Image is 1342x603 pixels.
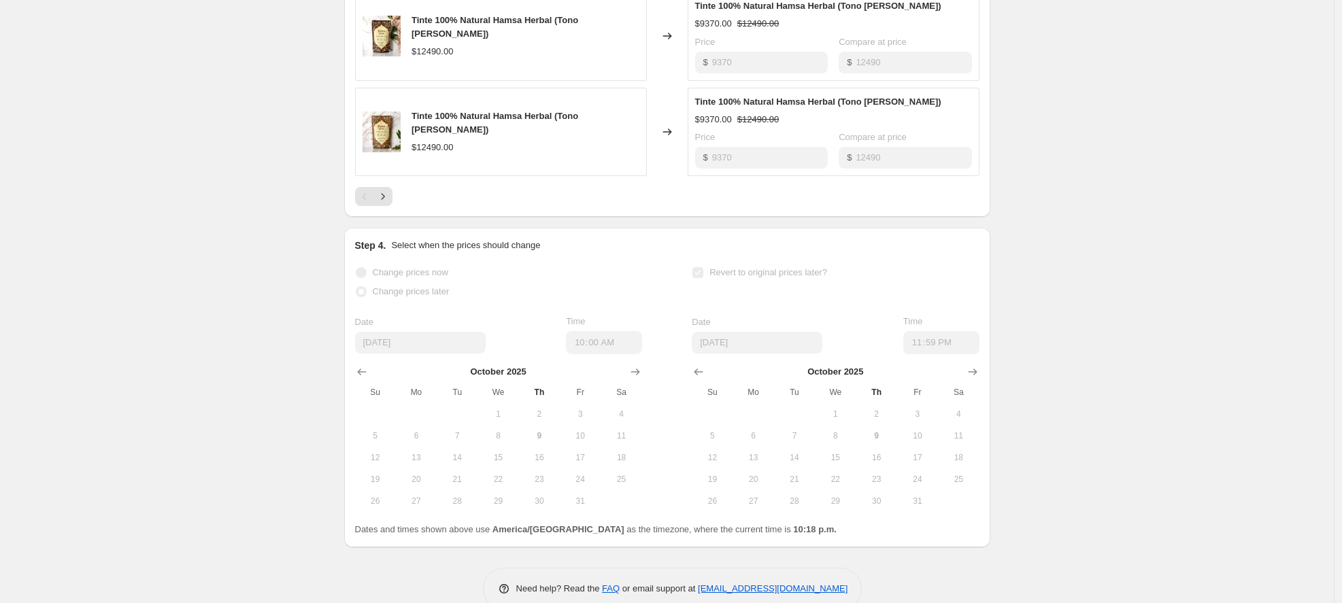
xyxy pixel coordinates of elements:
span: Date [355,317,373,327]
span: Su [697,387,727,398]
span: 21 [442,474,472,485]
span: 18 [606,452,636,463]
input: 12:00 [903,331,979,354]
span: Change prices later [373,286,450,296]
span: 16 [861,452,891,463]
span: 4 [943,409,973,419]
th: Wednesday [815,381,856,403]
span: $ [703,57,708,67]
span: Su [360,387,390,398]
span: Revert to original prices later? [709,267,827,277]
button: Friday October 17 2025 [897,447,938,468]
th: Tuesday [774,381,815,403]
span: 20 [401,474,431,485]
div: $9370.00 [695,17,732,31]
th: Sunday [692,381,733,403]
span: 3 [903,409,933,419]
span: Date [692,317,710,327]
button: Today Thursday October 9 2025 [519,425,560,447]
span: 19 [360,474,390,485]
span: 29 [820,496,850,506]
span: Tinte 100% Natural Hamsa Herbal (Tono [PERSON_NAME]) [412,15,578,39]
span: Compare at price [839,37,907,47]
span: Th [861,387,891,398]
span: 4 [606,409,636,419]
button: Thursday October 16 2025 [519,447,560,468]
button: Saturday October 18 2025 [601,447,641,468]
button: Monday October 13 2025 [396,447,437,468]
button: Wednesday October 29 2025 [815,490,856,512]
strike: $12490.00 [737,113,779,126]
th: Sunday [355,381,396,403]
button: Tuesday October 14 2025 [774,447,815,468]
nav: Pagination [355,187,392,206]
a: FAQ [602,583,620,593]
span: 9 [524,430,554,441]
button: Sunday October 5 2025 [692,425,733,447]
button: Monday October 20 2025 [396,468,437,490]
span: Dates and times shown above use as the timezone, where the current time is [355,524,837,534]
button: Sunday October 5 2025 [355,425,396,447]
span: Mo [401,387,431,398]
button: Saturday October 4 2025 [601,403,641,425]
button: Saturday October 18 2025 [938,447,979,468]
span: 1 [483,409,513,419]
button: Tuesday October 21 2025 [437,468,477,490]
span: 27 [401,496,431,506]
span: 24 [903,474,933,485]
span: 28 [442,496,472,506]
button: Sunday October 12 2025 [355,447,396,468]
button: Thursday October 2 2025 [856,403,896,425]
b: 10:18 p.m. [793,524,837,534]
span: 20 [739,474,769,485]
button: Sunday October 26 2025 [692,490,733,512]
th: Saturday [601,381,641,403]
button: Tuesday October 28 2025 [437,490,477,512]
button: Friday October 24 2025 [897,468,938,490]
b: America/[GEOGRAPHIC_DATA] [492,524,624,534]
span: Sa [606,387,636,398]
button: Thursday October 23 2025 [519,468,560,490]
span: Tinte 100% Natural Hamsa Herbal (Tono [PERSON_NAME]) [412,111,578,135]
span: 19 [697,474,727,485]
span: 2 [861,409,891,419]
span: We [483,387,513,398]
button: Wednesday October 1 2025 [815,403,856,425]
span: 30 [524,496,554,506]
button: Thursday October 16 2025 [856,447,896,468]
span: 5 [697,430,727,441]
button: Friday October 17 2025 [560,447,601,468]
button: Show next month, November 2025 [626,362,645,381]
button: Show previous month, September 2025 [352,362,371,381]
span: We [820,387,850,398]
button: Wednesday October 22 2025 [477,468,518,490]
button: Today Thursday October 9 2025 [856,425,896,447]
th: Wednesday [477,381,518,403]
span: 7 [442,430,472,441]
th: Monday [733,381,774,403]
span: Sa [943,387,973,398]
button: Friday October 31 2025 [560,490,601,512]
span: 3 [565,409,595,419]
span: 11 [943,430,973,441]
button: Friday October 10 2025 [560,425,601,447]
button: Wednesday October 8 2025 [815,425,856,447]
button: Sunday October 19 2025 [692,468,733,490]
button: Friday October 3 2025 [560,403,601,425]
button: Monday October 27 2025 [396,490,437,512]
button: Friday October 3 2025 [897,403,938,425]
span: 10 [903,430,933,441]
span: Need help? Read the [516,583,603,593]
th: Friday [560,381,601,403]
span: Change prices now [373,267,448,277]
div: $12490.00 [412,45,453,58]
p: Select when the prices should change [391,239,540,252]
button: Saturday October 11 2025 [601,425,641,447]
span: Time [566,316,585,326]
span: 16 [524,452,554,463]
th: Monday [396,381,437,403]
div: $12490.00 [412,141,453,154]
span: 28 [779,496,809,506]
span: 27 [739,496,769,506]
button: Wednesday October 8 2025 [477,425,518,447]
